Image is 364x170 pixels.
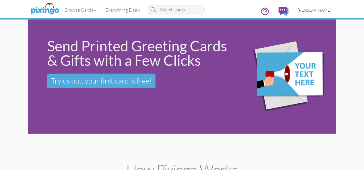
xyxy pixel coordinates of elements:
span: Try us out, your first card is free! [51,76,152,85]
img: comments.svg [279,7,288,16]
a: [PERSON_NAME] [293,2,336,18]
div: Send Printed Greeting Cards & Gifts with a Few Clicks [47,39,229,68]
img: pixingo logo [29,2,61,17]
a: Browse Cards [60,2,101,17]
img: eb544e90-0942-4412-bfe0-c610d3f4da7c.png [237,33,334,120]
a: Try us out, your first card is free! [47,74,156,88]
input: Search cards [148,5,205,15]
a: Everything Else [101,2,145,17]
span: [PERSON_NAME] [298,8,332,13]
